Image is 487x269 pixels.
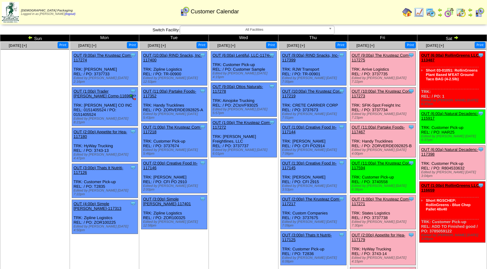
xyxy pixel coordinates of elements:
[74,201,122,211] a: OUT (4:00p) Simple [PERSON_NAME]-117313
[282,220,346,227] div: Edited by [PERSON_NAME] [DATE] 7:09pm
[408,124,414,130] img: Tooltip
[282,161,337,170] a: OUT (1:30p) Creative Food In-117145
[200,52,206,58] img: Tooltip
[74,117,138,124] div: Edited by [PERSON_NAME] [DATE] 8:21pm
[143,76,207,84] div: Edited by [PERSON_NAME] [DATE] 12:53pm
[213,72,277,79] div: Edited by [PERSON_NAME] [DATE] 4:15pm
[211,119,277,157] div: TRK: [PERSON_NAME] Freightlines, LLC REL: / PO: 3737737
[143,161,197,170] a: OUT (2:00p) Creative Food In-117146
[421,134,485,142] div: Edited by [PERSON_NAME] [DATE] 6:37pm
[211,83,277,117] div: TRK: Ainojoke Trucking REL: / PO: ZCtoVF93025
[72,51,138,86] div: TRK: [PERSON_NAME] REL: / PO: 3737733
[72,200,138,234] div: TRK: Zipline Logistics REL: / PO: ZOR100225
[408,196,414,202] img: Tooltip
[280,51,346,86] div: TRK: RJW Transport REL: / PO: TR-00901
[456,7,466,17] img: calendarinout.gif
[338,232,345,238] img: Tooltip
[475,7,485,17] img: calendarcustomer.gif
[213,120,271,130] a: OUT (1:00p) The Krusteaz Com-117272
[478,110,484,117] img: Tooltip
[444,7,454,17] img: calendarblend.gif
[143,112,207,120] div: Edited by [PERSON_NAME] [DATE] 5:43pm
[213,148,277,156] div: Edited by [PERSON_NAME] [DATE] 6:01pm
[280,231,346,265] div: TRK: Customer Pick-up REL: / PO: T2836
[269,119,275,126] img: Tooltip
[282,233,332,242] a: OUT (3:00p) Thats It Nutriti-117125
[130,201,136,207] img: Tooltip
[141,159,207,193] div: TRK: [PERSON_NAME] REL: / PO: CFI PO 2910
[130,88,136,94] img: Tooltip
[338,196,345,202] img: Tooltip
[278,35,348,42] td: Thu
[408,160,414,166] img: Tooltip
[338,124,345,130] img: Tooltip
[282,89,343,98] a: OUT (10:00a) The Krusteaz Com-117219
[74,153,138,160] div: Edited by [PERSON_NAME] [DATE] 4:47pm
[478,52,484,58] img: Tooltip
[200,124,206,130] img: Tooltip
[282,125,337,134] a: OUT (1:00p) Creative Food In-117144
[280,123,346,157] div: TRK: [PERSON_NAME] REL: / PO: CFI PO2914
[350,159,416,193] div: TRK: Customer Pick-up REL: / PO: 3740558
[127,42,138,48] button: Print
[191,8,239,15] span: Customer Calendar
[352,233,405,242] a: OUT (2:00p) Appetite for Hea-117179
[209,35,278,42] td: Wed
[408,88,414,94] img: Tooltip
[468,7,473,12] img: arrowleft.gif
[348,35,417,42] td: Fri
[74,76,138,84] div: Edited by [PERSON_NAME] [DATE] 2:16pm
[211,51,277,81] div: TRK: Customer Pick-up REL: / PO: Customer Sample
[70,35,139,42] td: Mon
[72,128,138,162] div: TRK: HyWay Trucking REL: / PO: 3743-13
[437,7,442,12] img: arrowleft.gif
[282,76,346,84] div: Edited by [PERSON_NAME] [DATE] 7:00pm
[350,87,416,121] div: TRK: SFIK-Spot Freight Inc REL: / PO: 3737734
[130,165,136,171] img: Tooltip
[287,43,305,48] span: [DATE] [+]
[266,42,277,48] button: Print
[130,94,136,100] img: EDI
[65,12,75,16] a: (logout)
[352,220,416,227] div: Edited by [PERSON_NAME] [DATE] 7:30pm
[28,35,33,40] img: arrowleft.gif
[420,110,485,144] div: TRK: Customer Pick-up REL: / PO: HAR25
[352,197,410,206] a: OUT (1:00p) The Krusteaz Com-117271
[21,9,75,16] span: Logged in as [PERSON_NAME]
[421,99,485,106] div: Edited by [PERSON_NAME] [DATE] 6:37pm
[426,43,444,48] a: [DATE] [+]
[282,148,346,156] div: Edited by [PERSON_NAME] [DATE] 7:06pm
[350,51,416,86] div: TRK: Arrive Logistics REL: / PO: 3737735
[335,42,346,48] button: Print
[352,161,412,170] a: OUT (11:00a) The Krusteaz Com-117594
[454,35,459,40] img: arrowright.gif
[280,159,346,193] div: TRK: [PERSON_NAME] REL: / PO: CFI 2915
[180,7,190,16] img: calendarcustomer.gif
[200,160,206,166] img: Tooltip
[78,43,96,48] span: [DATE] [+]
[217,43,235,48] a: [DATE] [+]
[280,87,346,121] div: TRK: CRETE CARRIER CORP REL: / PO: 3737673
[183,26,326,33] span: All Facilities
[421,111,478,121] a: OUT (6:00a) Natural Decadenc-115917
[426,68,477,81] a: Short 03-01051: RollinGreens Plant Based M'EAT Ground Taco BAG (4-2.5lb)
[74,165,123,175] a: OUT (3:00p) Thats It Nutriti-117126
[352,53,410,62] a: OUT (9:00a) The Krusteaz Com-117275
[9,43,27,48] a: [DATE] [+]
[282,197,340,206] a: OUT (2:00p) The Krusteaz Com-117217
[74,189,138,196] div: Edited by [PERSON_NAME] [DATE] 7:22pm
[139,35,209,42] td: Tue
[269,83,275,90] img: Tooltip
[130,52,136,58] img: Tooltip
[437,12,442,17] img: arrowright.gif
[478,182,484,188] img: Tooltip
[200,196,206,202] img: Tooltip
[426,7,436,17] img: calendarprod.gif
[352,184,416,192] div: Edited by [PERSON_NAME] [DATE] 6:38pm
[143,220,207,227] div: Edited by [PERSON_NAME] [DATE] 12:58pm
[356,43,374,48] a: [DATE] [+]
[280,195,346,229] div: TRK: Custom Companies REL: / PO: 3737675
[420,51,485,108] div: TRK: REL: / PO: 1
